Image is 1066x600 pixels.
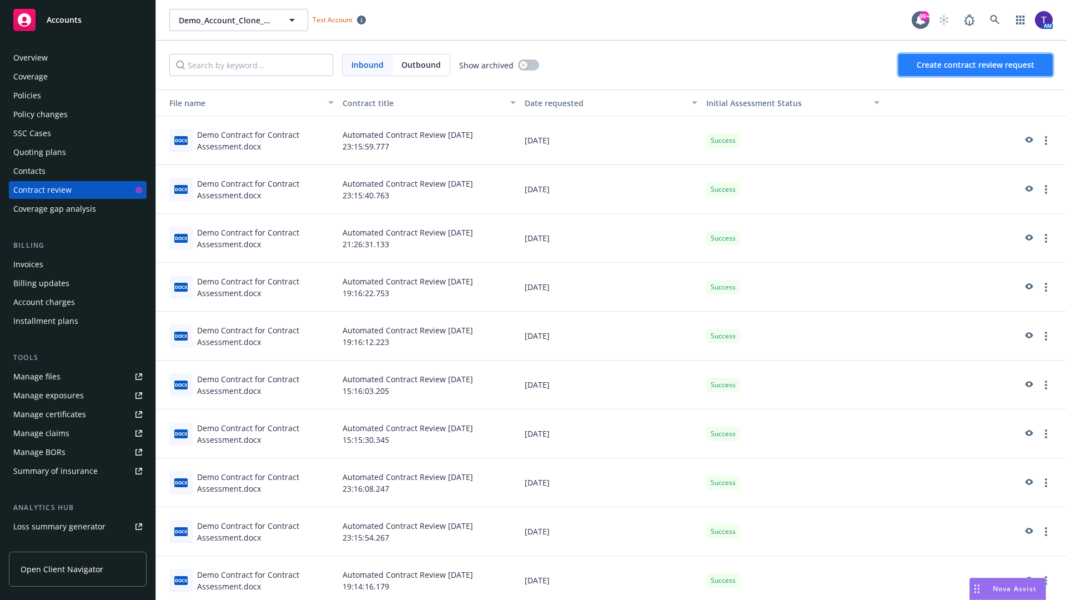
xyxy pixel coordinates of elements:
[338,361,520,409] div: Automated Contract Review [DATE] 15:16:03.205
[1035,11,1053,29] img: photo
[9,200,147,218] a: Coverage gap analysis
[393,54,450,76] span: Outbound
[9,406,147,423] a: Manage certificates
[197,227,334,250] div: Demo Contract for Contract Assessment.docx
[525,97,686,109] div: Date requested
[711,478,736,488] span: Success
[711,380,736,390] span: Success
[9,162,147,180] a: Contacts
[197,129,334,152] div: Demo Contract for Contract Assessment.docx
[343,54,393,76] span: Inbound
[13,518,105,536] div: Loss summary generator
[520,214,702,263] div: [DATE]
[9,106,147,123] a: Policy changes
[711,233,736,243] span: Success
[9,352,147,363] div: Tools
[174,429,188,438] span: docx
[1022,183,1035,196] a: preview
[1039,525,1053,538] a: more
[9,49,147,67] a: Overview
[21,563,103,575] span: Open Client Navigator
[13,293,75,311] div: Account charges
[9,368,147,386] a: Manage files
[174,234,188,242] span: docx
[706,98,802,108] span: Initial Assessment Status
[197,276,334,299] div: Demo Contract for Contract Assessment.docx
[711,136,736,146] span: Success
[13,274,69,292] div: Billing updates
[520,116,702,165] div: [DATE]
[958,9,980,31] a: Report a Bug
[711,282,736,292] span: Success
[9,293,147,311] a: Account charges
[933,9,955,31] a: Start snowing
[169,9,308,31] button: Demo_Account_Clone_QA_CR_Tests_Demo
[13,256,43,273] div: Invoices
[13,162,46,180] div: Contacts
[174,478,188,487] span: docx
[197,471,334,494] div: Demo Contract for Contract Assessment.docx
[969,578,1046,600] button: Nova Assist
[970,578,984,599] div: Drag to move
[351,59,384,71] span: Inbound
[9,256,147,273] a: Invoices
[160,97,321,109] div: File name
[174,527,188,536] span: docx
[197,422,334,446] div: Demo Contract for Contract Assessment.docx
[338,458,520,507] div: Automated Contract Review [DATE] 23:16:08.247
[1022,574,1035,587] a: preview
[9,87,147,104] a: Policies
[9,502,147,513] div: Analytics hub
[1039,183,1053,196] a: more
[174,576,188,584] span: docx
[13,143,66,161] div: Quoting plans
[338,312,520,361] div: Automated Contract Review [DATE] 19:16:12.223
[520,458,702,507] div: [DATE]
[401,59,441,71] span: Outbound
[459,59,514,71] span: Show archived
[898,54,1053,76] button: Create contract review request
[13,49,48,67] div: Overview
[1039,281,1053,294] a: more
[169,54,333,76] input: Search by keyword...
[520,312,702,361] div: [DATE]
[13,68,48,86] div: Coverage
[1039,329,1053,343] a: more
[9,424,147,442] a: Manage claims
[1039,134,1053,147] a: more
[174,332,188,340] span: docx
[9,312,147,330] a: Installment plans
[520,89,702,116] button: Date requested
[9,443,147,461] a: Manage BORs
[313,15,353,24] span: Test Account
[711,429,736,439] span: Success
[197,178,334,201] div: Demo Contract for Contract Assessment.docx
[338,507,520,556] div: Automated Contract Review [DATE] 23:15:54.267
[1022,476,1035,489] a: preview
[711,527,736,537] span: Success
[9,387,147,404] a: Manage exposures
[13,462,98,480] div: Summary of insurance
[9,274,147,292] a: Billing updates
[9,124,147,142] a: SSC Cases
[9,181,147,199] a: Contract review
[13,312,78,330] div: Installment plans
[1022,427,1035,441] a: preview
[1039,476,1053,489] a: more
[711,576,736,586] span: Success
[338,165,520,214] div: Automated Contract Review [DATE] 23:15:40.763
[13,200,96,218] div: Coverage gap analysis
[711,184,736,194] span: Success
[1022,281,1035,294] a: preview
[1039,427,1053,441] a: more
[338,116,520,165] div: Automated Contract Review [DATE] 23:15:59.777
[13,443,66,461] div: Manage BORs
[1022,329,1035,343] a: preview
[13,368,61,386] div: Manage files
[1009,9,1032,31] a: Switch app
[174,185,188,193] span: docx
[174,136,188,144] span: docx
[197,520,334,543] div: Demo Contract for Contract Assessment.docx
[1039,574,1053,587] a: more
[520,263,702,312] div: [DATE]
